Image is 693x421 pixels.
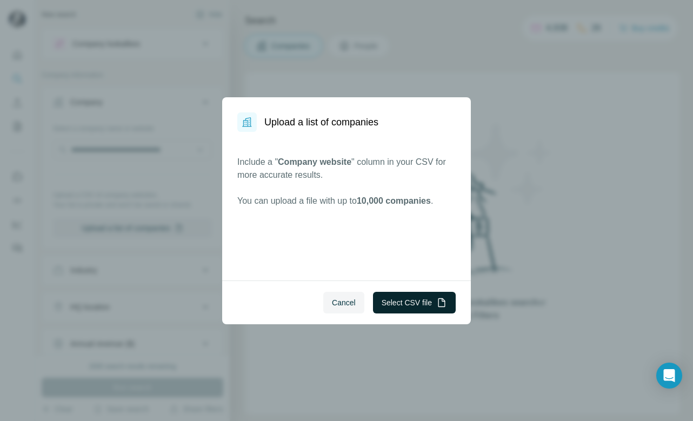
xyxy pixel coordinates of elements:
p: Include a " " column in your CSV for more accurate results. [237,156,456,182]
span: 10,000 companies [357,196,431,205]
div: Open Intercom Messenger [656,363,682,389]
p: You can upload a file with up to . [237,195,456,208]
button: Select CSV file [373,292,456,313]
button: Cancel [323,292,364,313]
span: Cancel [332,297,356,308]
h1: Upload a list of companies [264,115,378,130]
span: Company website [278,157,351,166]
